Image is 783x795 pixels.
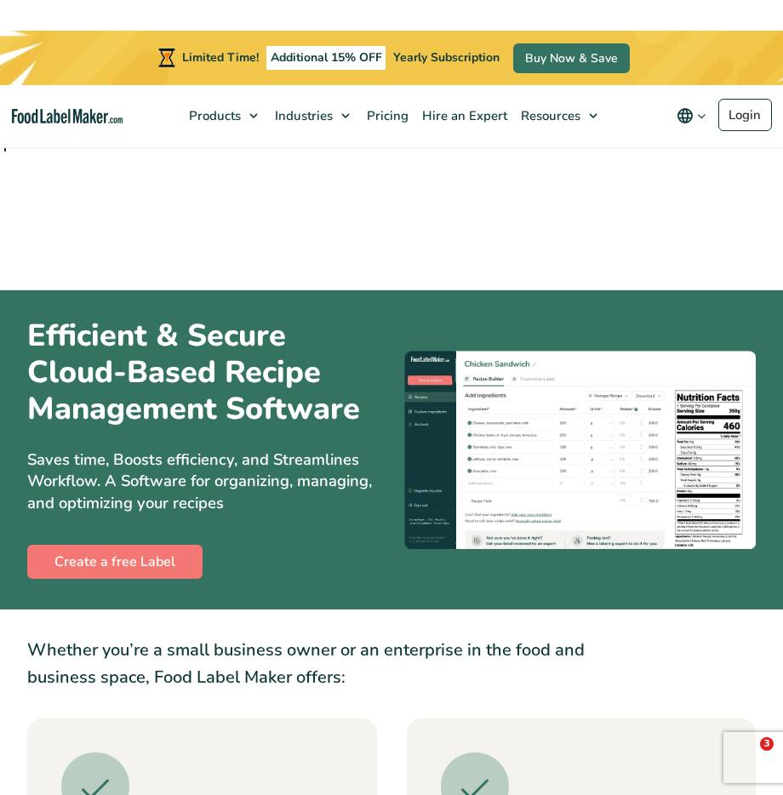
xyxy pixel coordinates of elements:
[404,351,756,549] img: A black and white graphic of a nutrition facts label.
[182,49,259,66] span: Limited Time!
[718,99,772,131] a: Login
[180,85,266,146] a: Products
[27,449,379,514] p: Saves time, Boosts efficiency, and Streamlines Workflow. A Software for organizing, managing, and...
[27,545,203,579] a: Create a free Label
[516,107,582,124] span: Resources
[27,637,756,691] p: Whether you’re a small business owner or an enterprise in the food and business space, Food Label...
[27,317,379,428] h1: Cloud-Based Recipe Management Software
[266,46,386,70] span: Additional 15% OFF
[184,107,243,124] span: Products
[725,737,766,778] iframe: Intercom live chat
[358,85,414,146] a: Pricing
[417,107,509,124] span: Hire an Expert
[27,317,286,354] u: Efficient & Secure
[513,43,630,73] a: Buy Now & Save
[512,85,606,146] a: Resources
[393,49,500,66] span: Yearly Subscription
[362,107,410,124] span: Pricing
[760,737,774,751] span: 3
[266,85,358,146] a: Industries
[414,85,512,146] a: Hire an Expert
[270,107,334,124] span: Industries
